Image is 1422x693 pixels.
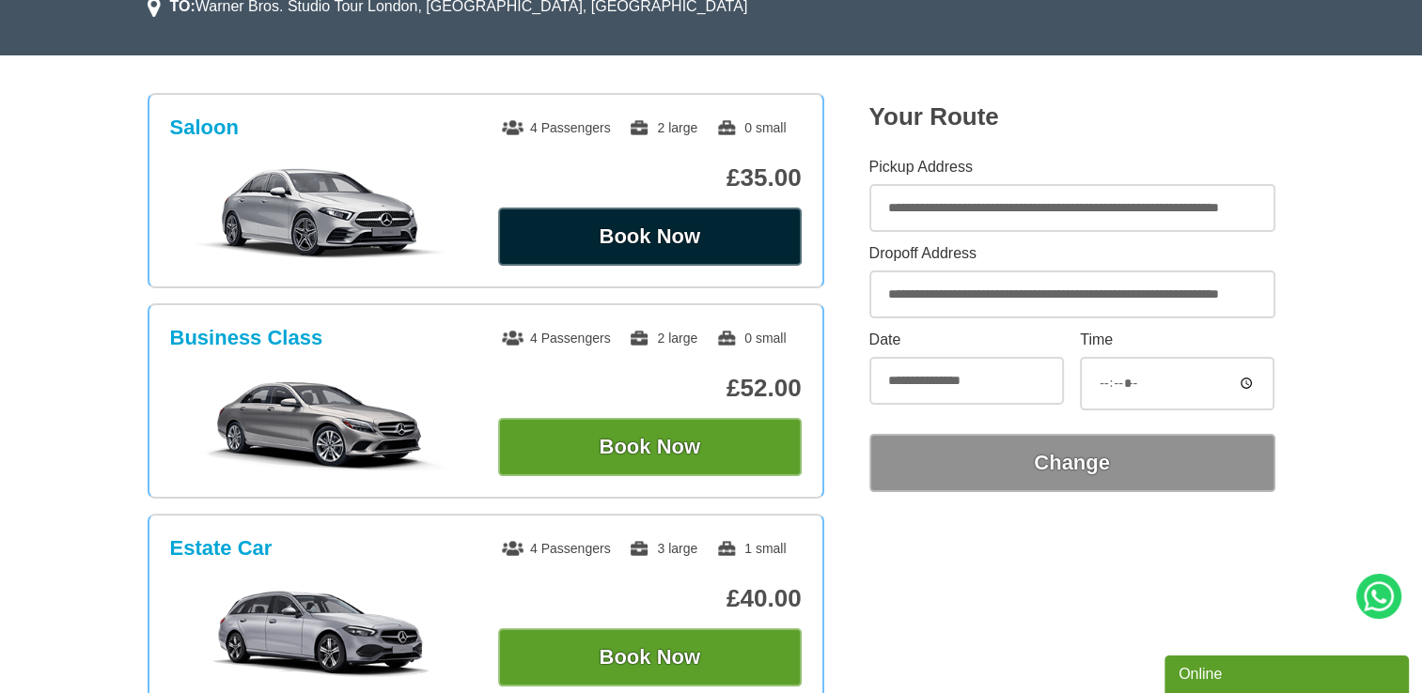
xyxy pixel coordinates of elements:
[180,166,462,260] img: Saloon
[180,587,462,681] img: Estate Car
[629,541,697,556] span: 3 large
[170,326,323,350] h3: Business Class
[716,120,786,135] span: 0 small
[170,115,239,140] h3: Saloon
[498,584,802,613] p: £40.00
[502,120,611,135] span: 4 Passengers
[498,208,802,266] button: Book Now
[629,331,697,346] span: 2 large
[716,331,786,346] span: 0 small
[498,628,802,686] button: Book Now
[502,541,611,556] span: 4 Passengers
[498,418,802,476] button: Book Now
[869,246,1275,261] label: Dropoff Address
[1164,652,1413,693] iframe: chat widget
[502,331,611,346] span: 4 Passengers
[1080,332,1274,347] label: Time
[716,541,786,556] span: 1 small
[180,377,462,470] img: Business Class
[498,163,802,192] p: £35.00
[869,102,1275,131] h2: Your Route
[170,536,273,561] h3: Estate Car
[498,374,802,403] p: £52.00
[869,160,1275,175] label: Pickup Address
[869,332,1064,347] label: Date
[869,434,1275,492] button: Change
[629,120,697,135] span: 2 large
